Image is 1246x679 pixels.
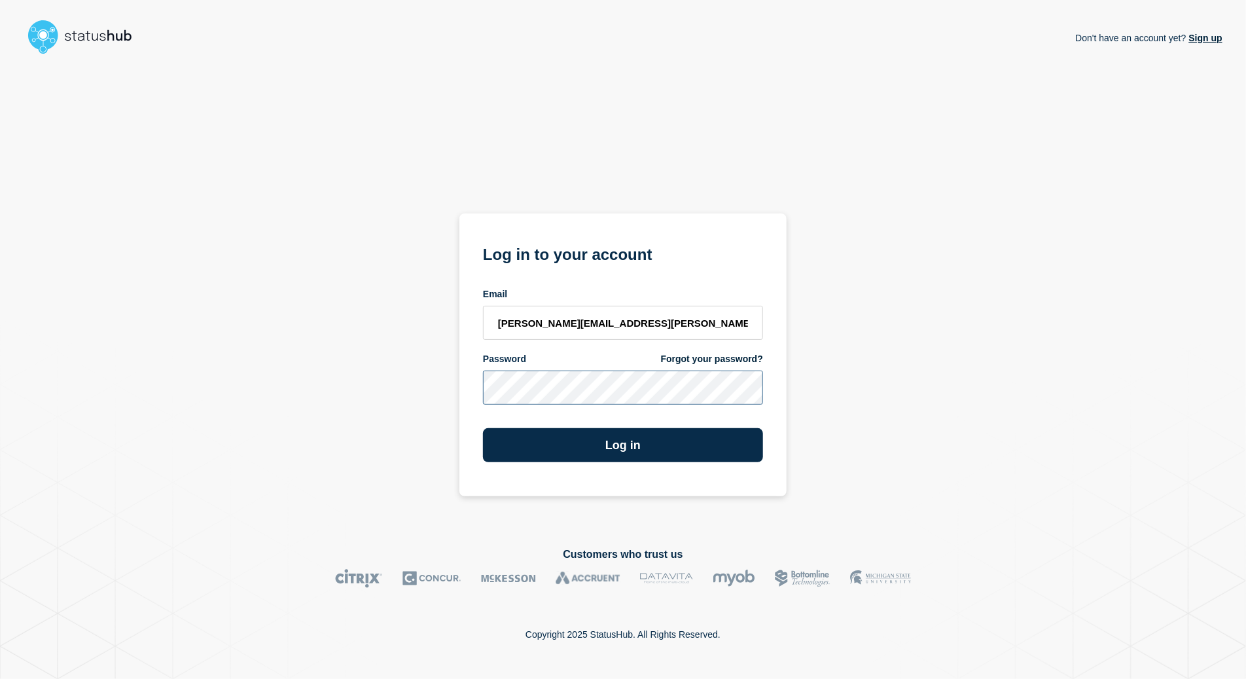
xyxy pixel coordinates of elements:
a: Forgot your password? [661,353,763,365]
h2: Customers who trust us [24,549,1222,560]
img: DataVita logo [640,569,693,588]
button: Log in [483,428,763,462]
span: Email [483,288,507,301]
input: password input [483,371,763,405]
p: Copyright 2025 StatusHub. All Rights Reserved. [525,629,721,640]
img: Bottomline logo [775,569,830,588]
h1: Log in to your account [483,241,763,265]
a: Sign up [1186,33,1222,43]
img: myob logo [713,569,755,588]
span: Password [483,353,526,365]
img: MSU logo [850,569,911,588]
img: Citrix logo [335,569,383,588]
img: McKesson logo [481,569,536,588]
p: Don't have an account yet? [1075,22,1222,54]
img: StatusHub logo [24,16,148,58]
img: Accruent logo [556,569,620,588]
input: email input [483,306,763,340]
img: Concur logo [402,569,461,588]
